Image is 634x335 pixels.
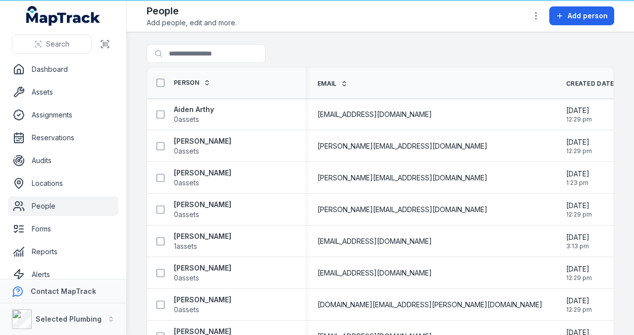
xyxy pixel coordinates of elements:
span: [EMAIL_ADDRESS][DOMAIN_NAME] [317,268,432,278]
span: [DATE] [566,296,592,306]
span: [DOMAIN_NAME][EMAIL_ADDRESS][PERSON_NAME][DOMAIN_NAME] [317,300,542,310]
a: [PERSON_NAME]0assets [174,200,231,220]
span: [PERSON_NAME][EMAIL_ADDRESS][DOMAIN_NAME] [317,205,487,215]
span: 1 assets [174,241,197,251]
span: [PERSON_NAME][EMAIL_ADDRESS][DOMAIN_NAME] [317,173,487,183]
strong: Aiden Arthy [174,105,214,114]
span: [DATE] [566,169,589,179]
strong: [PERSON_NAME] [174,263,231,273]
a: [PERSON_NAME]0assets [174,263,231,283]
time: 1/14/2025, 12:29:42 PM [566,264,592,282]
time: 1/14/2025, 12:29:42 PM [566,296,592,314]
time: 1/14/2025, 12:29:42 PM [566,106,592,123]
strong: [PERSON_NAME] [174,200,231,210]
a: MapTrack [26,6,101,26]
strong: Contact MapTrack [31,287,96,295]
span: Add person [568,11,608,21]
strong: Selected Plumbing [36,315,102,323]
span: 12:29 pm [566,115,592,123]
a: [PERSON_NAME]0assets [174,295,231,315]
span: 3:13 pm [566,242,589,250]
span: Person [174,79,200,87]
span: [DATE] [566,264,592,274]
span: [DATE] [566,106,592,115]
span: 0 assets [174,305,199,315]
a: Email [317,80,348,88]
time: 1/14/2025, 12:29:42 PM [566,201,592,219]
span: Search [46,39,69,49]
span: Created Date [566,80,614,88]
span: 12:29 pm [566,147,592,155]
button: Search [12,35,92,54]
span: Add people, edit and more. [147,18,237,28]
span: 12:29 pm [566,274,592,282]
a: Aiden Arthy0assets [174,105,214,124]
h2: People [147,4,237,18]
span: 0 assets [174,178,199,188]
a: Forms [8,219,118,239]
span: Email [317,80,337,88]
strong: [PERSON_NAME] [174,168,231,178]
span: [PERSON_NAME][EMAIL_ADDRESS][DOMAIN_NAME] [317,141,487,151]
a: Locations [8,173,118,193]
a: Audits [8,151,118,170]
span: [EMAIL_ADDRESS][DOMAIN_NAME] [317,236,432,246]
span: [DATE] [566,232,589,242]
span: [EMAIL_ADDRESS][DOMAIN_NAME] [317,110,432,119]
span: [DATE] [566,201,592,211]
a: Assignments [8,105,118,125]
a: Alerts [8,265,118,284]
time: 2/28/2025, 3:13:20 PM [566,232,589,250]
span: 12:29 pm [566,306,592,314]
span: 0 assets [174,210,199,220]
a: Created Date [566,80,625,88]
a: Dashboard [8,59,118,79]
a: [PERSON_NAME]1assets [174,231,231,251]
a: Assets [8,82,118,102]
span: 0 assets [174,146,199,156]
a: [PERSON_NAME]0assets [174,168,231,188]
span: [DATE] [566,137,592,147]
button: Add person [549,6,614,25]
a: Person [174,79,211,87]
span: 1:23 pm [566,179,589,187]
a: Reservations [8,128,118,148]
time: 2/13/2025, 1:23:00 PM [566,169,589,187]
strong: [PERSON_NAME] [174,295,231,305]
a: People [8,196,118,216]
time: 1/14/2025, 12:29:42 PM [566,137,592,155]
span: 0 assets [174,114,199,124]
strong: [PERSON_NAME] [174,136,231,146]
a: [PERSON_NAME]0assets [174,136,231,156]
a: Reports [8,242,118,262]
span: 12:29 pm [566,211,592,219]
strong: [PERSON_NAME] [174,231,231,241]
span: 0 assets [174,273,199,283]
